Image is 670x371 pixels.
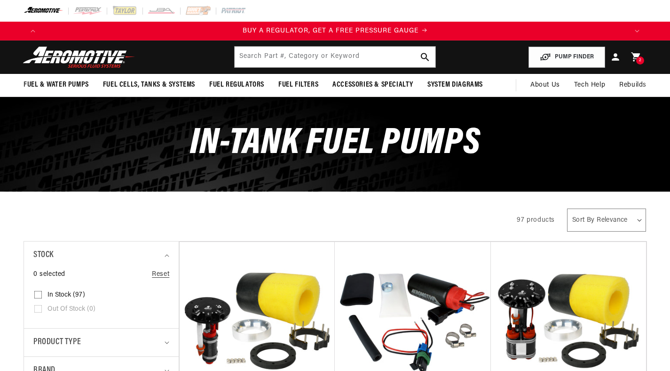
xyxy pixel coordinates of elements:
[278,80,318,90] span: Fuel Filters
[325,74,420,96] summary: Accessories & Specialty
[530,81,560,89] span: About Us
[42,26,628,36] a: BUY A REGULATOR, GET A FREE PRESSURE GAUGE
[16,74,96,96] summary: Fuel & Water Pumps
[42,26,628,36] div: Announcement
[528,47,605,68] button: PUMP FINDER
[33,269,65,280] span: 0 selected
[20,46,138,68] img: Aeromotive
[33,336,81,349] span: Product type
[415,47,435,67] button: search button
[47,305,95,314] span: Out of stock (0)
[523,74,567,97] a: About Us
[427,80,483,90] span: System Diagrams
[332,80,413,90] span: Accessories & Specialty
[420,74,490,96] summary: System Diagrams
[517,217,555,224] span: 97 products
[243,27,418,34] span: BUY A REGULATOR, GET A FREE PRESSURE GAUGE
[628,22,646,40] button: Translation missing: en.sections.announcements.next_announcement
[235,47,435,67] input: Search by Part Number, Category or Keyword
[42,26,628,36] div: 1 of 4
[190,125,481,162] span: In-Tank Fuel Pumps
[567,74,612,97] summary: Tech Help
[209,80,264,90] span: Fuel Regulators
[33,329,169,356] summary: Product type (0 selected)
[24,22,42,40] button: Translation missing: en.sections.announcements.previous_announcement
[103,80,195,90] span: Fuel Cells, Tanks & Systems
[96,74,202,96] summary: Fuel Cells, Tanks & Systems
[271,74,325,96] summary: Fuel Filters
[574,80,605,90] span: Tech Help
[639,56,642,65] span: 2
[47,291,85,299] span: In stock (97)
[33,242,169,269] summary: Stock (0 selected)
[152,269,169,280] a: Reset
[24,80,89,90] span: Fuel & Water Pumps
[202,74,271,96] summary: Fuel Regulators
[619,80,646,90] span: Rebuilds
[612,74,654,97] summary: Rebuilds
[33,249,54,262] span: Stock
